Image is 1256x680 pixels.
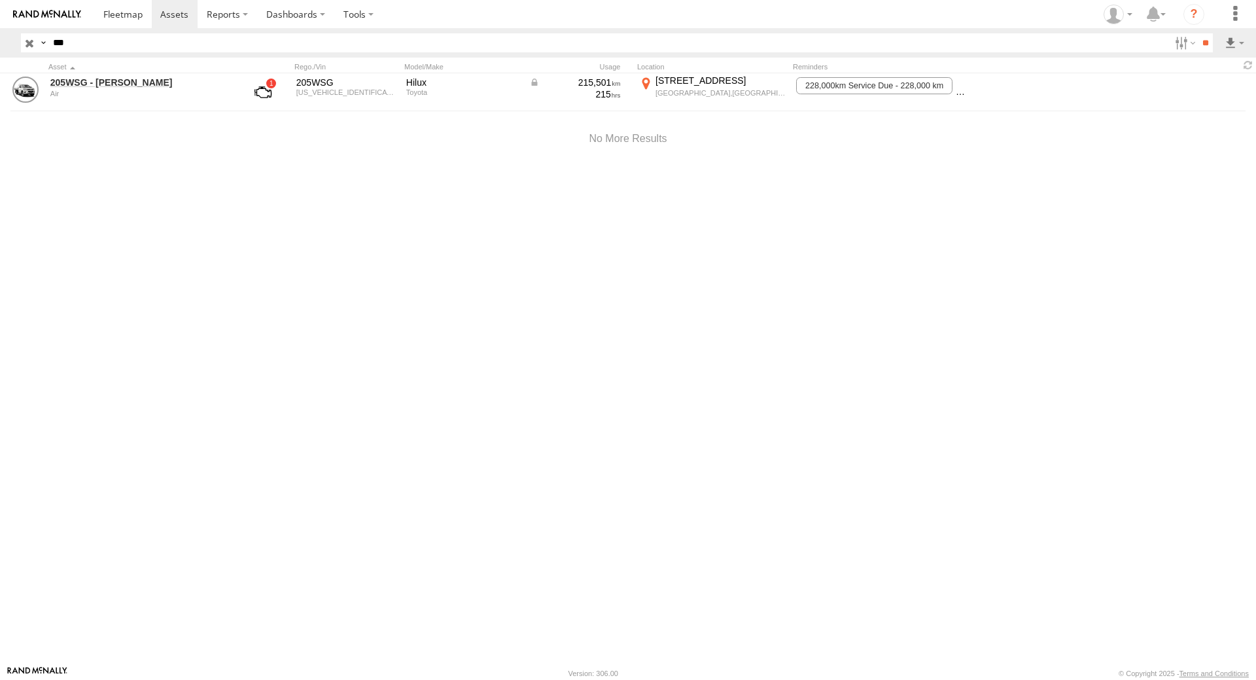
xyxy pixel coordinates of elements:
[1099,5,1137,24] div: Aaron Cluff
[655,88,786,98] div: [GEOGRAPHIC_DATA],[GEOGRAPHIC_DATA]
[50,77,230,88] a: 205WSG - [PERSON_NAME]
[796,77,952,94] span: 228,000km Service Due - 228,000 km
[568,670,618,677] div: Version: 306.00
[406,88,520,96] div: Toyota
[7,667,67,680] a: Visit our Website
[1183,4,1204,25] i: ?
[1179,670,1249,677] a: Terms and Conditions
[1170,33,1198,52] label: Search Filter Options
[296,88,397,96] div: MR0EX3CB201105599
[48,62,232,71] div: Click to Sort
[1240,59,1256,71] span: Refresh
[406,77,520,88] div: Hilux
[404,62,522,71] div: Model/Make
[637,62,788,71] div: Location
[239,77,287,108] a: View Asset with Fault/s
[13,10,81,19] img: rand-logo.svg
[655,75,786,86] div: [STREET_ADDRESS]
[1119,670,1249,677] div: © Copyright 2025 -
[50,90,230,98] div: undefined
[12,77,39,103] a: View Asset Details
[1223,33,1246,52] label: Export results as...
[296,77,397,88] div: 205WSG
[38,33,48,52] label: Search Query
[527,62,632,71] div: Usage
[294,62,399,71] div: Rego./Vin
[529,77,621,88] div: Data from Vehicle CANbus
[529,88,621,100] div: 215
[793,62,1002,71] div: Reminders
[637,75,788,110] label: Click to View Current Location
